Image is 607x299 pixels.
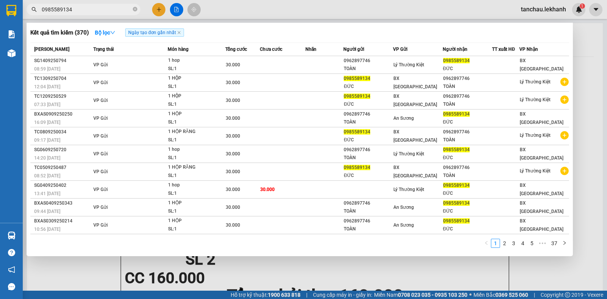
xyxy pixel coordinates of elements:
[344,65,393,73] div: TOÀN
[168,189,225,198] div: SL: 1
[443,65,492,73] div: ĐỨC
[344,154,393,162] div: TOÀN
[168,181,225,189] div: 1 hop
[393,205,414,210] span: An Sương
[168,172,225,180] div: SL: 1
[168,47,189,52] span: Món hàng
[6,34,83,44] div: 0705040423
[482,239,491,248] button: left
[93,116,108,121] span: VP Gửi
[93,80,108,85] span: VP Gửi
[168,56,225,65] div: 1 hop
[110,30,115,35] span: down
[520,133,550,138] span: Lý Thường Kiệt
[482,239,491,248] li: Previous Page
[393,187,424,192] span: Lý Thường Kiệt
[34,209,60,214] span: 09:44 [DATE]
[492,47,515,52] span: TT xuất HĐ
[133,6,137,13] span: close-circle
[168,118,225,127] div: SL: 1
[34,66,60,72] span: 08:59 [DATE]
[393,47,407,52] span: VP Gửi
[443,75,492,83] div: 0962897746
[520,218,563,232] span: BX [GEOGRAPHIC_DATA]
[168,217,225,225] div: 1 HỘP
[8,249,15,256] span: question-circle
[549,239,560,247] a: 37
[133,7,137,11] span: close-circle
[518,239,527,248] li: 4
[443,189,492,197] div: ĐỨC
[519,47,538,52] span: VP Nhận
[520,97,550,102] span: Lý Thường Kiệt
[500,239,509,247] a: 2
[562,241,567,245] span: right
[168,225,225,233] div: SL: 1
[491,239,500,247] a: 1
[89,16,154,25] div: [PERSON_NAME]
[536,239,549,248] li: Next 5 Pages
[93,222,108,228] span: VP Gửi
[6,7,18,15] span: Gửi:
[560,95,569,104] span: plus-circle
[344,118,393,126] div: TOÀN
[443,92,492,100] div: 0962897746
[31,7,37,12] span: search
[226,205,240,210] span: 30.000
[168,146,225,154] div: 1 hop
[88,49,155,59] div: 160.000
[6,25,83,34] div: HIỀN
[560,78,569,86] span: plus-circle
[168,163,225,172] div: 1 HỘP RĂNG
[443,172,492,180] div: TOÀN
[226,116,240,121] span: 30.000
[443,100,492,108] div: TOÀN
[93,133,108,139] span: VP Gửi
[168,110,225,118] div: 1 HỘP
[344,146,393,154] div: 0962897746
[520,111,563,125] span: BX [GEOGRAPHIC_DATA]
[34,84,60,89] span: 12:04 [DATE]
[89,6,154,16] div: An Sương
[177,31,181,34] span: close
[344,172,393,180] div: ĐỨC
[393,76,437,89] span: BX [GEOGRAPHIC_DATA]
[393,129,437,143] span: BX [GEOGRAPHIC_DATA]
[528,239,536,247] a: 5
[520,147,563,161] span: BX [GEOGRAPHIC_DATA]
[443,200,470,206] span: 0985589134
[168,100,225,109] div: SL: 1
[225,47,247,52] span: Tổng cước
[509,239,518,248] li: 3
[443,218,470,224] span: 0985589134
[344,136,393,144] div: ĐỨC
[344,57,393,65] div: 0962897746
[443,118,492,126] div: ĐỨC
[226,151,240,157] span: 30.000
[443,164,492,172] div: 0962897746
[305,47,316,52] span: Nhãn
[88,51,98,59] span: CC :
[34,110,91,118] div: BXAS0909250250
[344,225,393,233] div: TOÀN
[484,241,489,245] span: left
[393,62,424,67] span: Lý Thường Kiệt
[520,183,563,196] span: BX [GEOGRAPHIC_DATA]
[393,165,437,178] span: BX [GEOGRAPHIC_DATA]
[226,133,240,139] span: 30.000
[8,283,15,290] span: message
[34,199,91,207] div: BXAS0409250343
[168,199,225,207] div: 1 HỘP
[443,128,492,136] div: 0962897746
[536,239,549,248] span: •••
[343,47,364,52] span: Người gửi
[93,169,108,174] span: VP Gửi
[344,129,370,135] span: 0985589134
[34,164,91,172] div: TC0509250487
[8,232,16,240] img: warehouse-icon
[344,83,393,91] div: ĐỨC
[34,155,60,161] span: 14:20 [DATE]
[93,98,108,103] span: VP Gửi
[93,187,108,192] span: VP Gửi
